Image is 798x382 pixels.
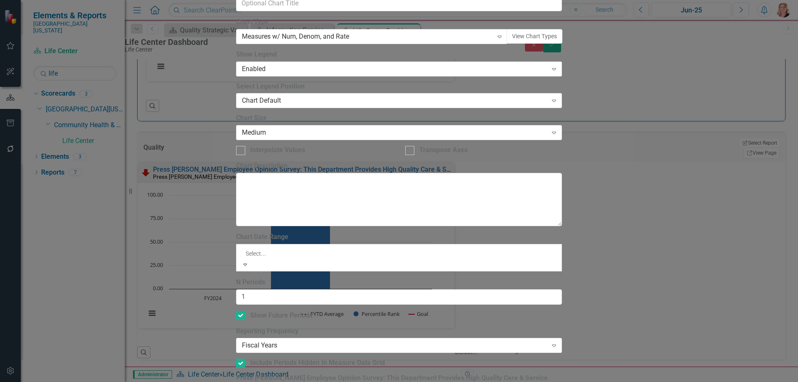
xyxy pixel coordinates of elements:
label: Select Legend Position [236,82,562,91]
h3: Press [PERSON_NAME] Employee Opinion Survey: This Department Provides High Quality Care & Service [236,374,562,382]
button: View Chart Types [507,29,562,44]
div: Chart Default [242,96,547,106]
label: Reporting Frequency [236,327,562,336]
div: Enabled [242,64,547,74]
div: Fiscal Years [242,341,547,350]
div: Transpose Axes [419,145,468,155]
div: Measures w/ Num, Denom, and Rate [242,32,493,41]
div: Medium [242,128,547,138]
div: Interpolate Values [250,145,305,155]
label: Chart Size [236,113,562,123]
label: Show Legend [236,50,562,59]
label: Chart Date Range [236,232,562,242]
div: Show Future Periods [250,311,313,320]
label: N Periods [236,278,562,287]
label: Chart Type [236,17,562,27]
div: Include Periods Hidden In Measure Data Grid [250,358,385,368]
label: Chart Description [236,161,562,171]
